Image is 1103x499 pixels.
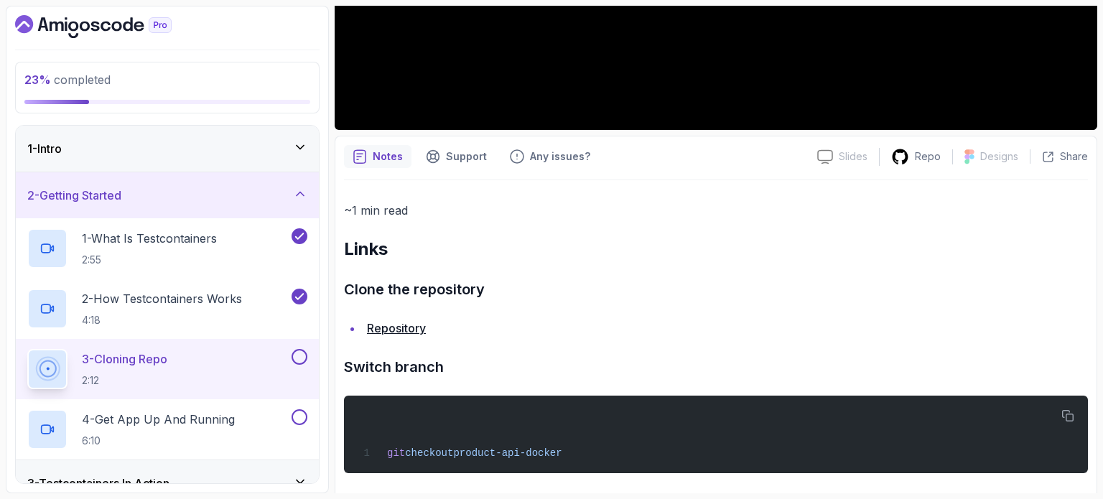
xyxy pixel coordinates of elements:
p: 1 - What Is Testcontainers [82,230,217,247]
span: checkout [405,447,453,459]
span: product-api-docker [453,447,562,459]
p: Support [446,149,487,164]
h2: Links [344,238,1088,261]
p: 2 - How Testcontainers Works [82,290,242,307]
p: Any issues? [530,149,590,164]
p: 2:12 [82,373,167,388]
button: 2-How Testcontainers Works4:18 [27,289,307,329]
p: Notes [373,149,403,164]
h3: 1 - Intro [27,140,62,157]
span: 23 % [24,73,51,87]
button: 1-What Is Testcontainers2:55 [27,228,307,269]
p: Share [1060,149,1088,164]
button: 1-Intro [16,126,319,172]
button: Feedback button [501,145,599,168]
p: Repo [915,149,941,164]
p: 4:18 [82,313,242,327]
span: git [387,447,405,459]
a: Dashboard [15,15,205,38]
h3: 3 - Testcontainers In Action [27,475,169,492]
button: notes button [344,145,411,168]
p: 3 - Cloning Repo [82,350,167,368]
p: Designs [980,149,1018,164]
p: 6:10 [82,434,235,448]
h3: Clone the repository [344,278,1088,301]
p: 2:55 [82,253,217,267]
span: completed [24,73,111,87]
button: 2-Getting Started [16,172,319,218]
h3: 2 - Getting Started [27,187,121,204]
p: ~1 min read [344,200,1088,220]
a: Repo [880,148,952,166]
button: 3-Cloning Repo2:12 [27,349,307,389]
a: Repository [367,321,426,335]
button: 4-Get App Up And Running6:10 [27,409,307,449]
button: Support button [417,145,495,168]
button: Share [1030,149,1088,164]
p: Slides [839,149,867,164]
p: 4 - Get App Up And Running [82,411,235,428]
h3: Switch branch [344,355,1088,378]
